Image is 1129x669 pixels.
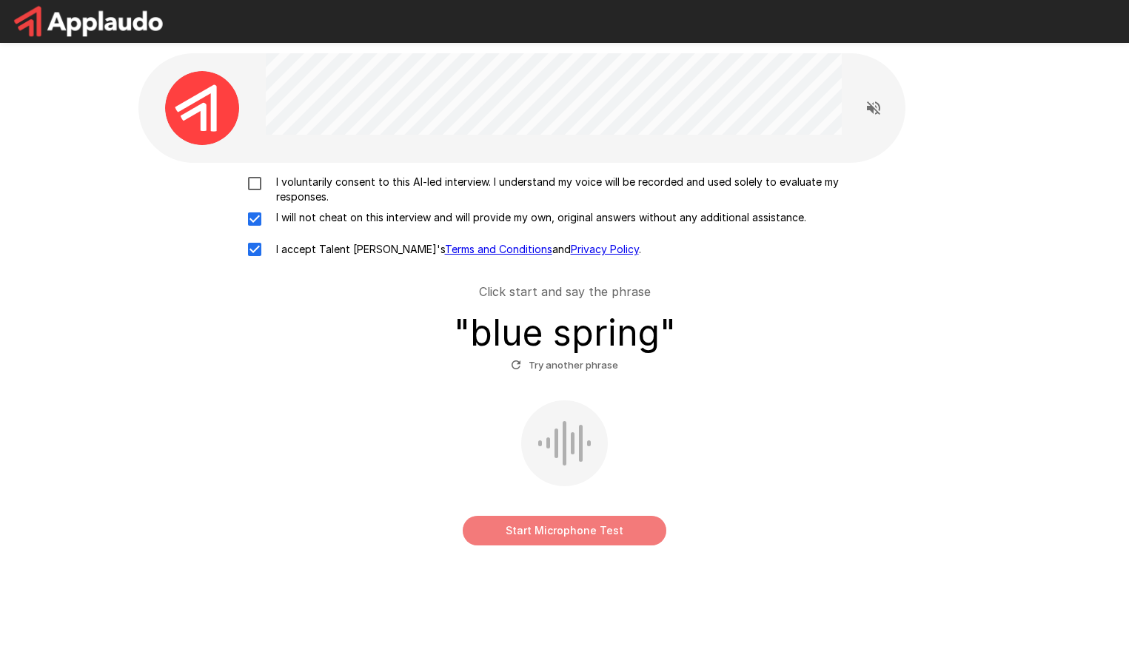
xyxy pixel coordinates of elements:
[454,312,676,354] h3: " blue spring "
[571,243,639,255] a: Privacy Policy
[165,71,239,145] img: applaudo_avatar.png
[270,210,806,225] p: I will not cheat on this interview and will provide my own, original answers without any addition...
[463,516,666,545] button: Start Microphone Test
[507,354,622,377] button: Try another phrase
[445,243,552,255] a: Terms and Conditions
[479,283,651,300] p: Click start and say the phrase
[270,175,891,204] p: I voluntarily consent to this AI-led interview. I understand my voice will be recorded and used s...
[859,93,888,123] button: Read questions aloud
[270,242,641,257] p: I accept Talent [PERSON_NAME]'s and .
